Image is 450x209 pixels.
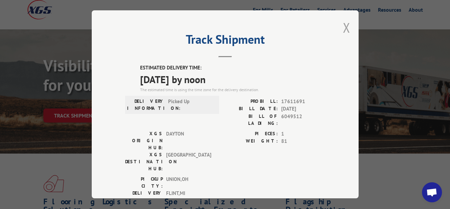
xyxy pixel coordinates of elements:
[225,98,278,106] label: PROBILL:
[225,113,278,127] label: BILL OF LADING:
[125,151,163,172] label: XGS DESTINATION HUB:
[127,98,165,112] label: DELIVERY INFORMATION:
[166,190,211,204] span: FLINT , MI
[225,130,278,138] label: PIECES:
[166,130,211,151] span: DAYTON
[168,98,213,112] span: Picked Up
[281,138,325,145] span: 81
[225,138,278,145] label: WEIGHT:
[281,113,325,127] span: 6049512
[125,176,163,190] label: PICKUP CITY:
[166,151,211,172] span: [GEOGRAPHIC_DATA]
[343,19,350,36] button: Close modal
[281,105,325,113] span: [DATE]
[125,130,163,151] label: XGS ORIGIN HUB:
[281,98,325,106] span: 17611691
[140,72,325,87] span: [DATE] by noon
[225,105,278,113] label: BILL DATE:
[140,64,325,72] label: ESTIMATED DELIVERY TIME:
[125,35,325,47] h2: Track Shipment
[422,182,442,202] div: Open chat
[281,130,325,138] span: 1
[140,87,325,93] div: The estimated time is using the time zone for the delivery destination.
[166,176,211,190] span: UNION , OH
[125,190,163,204] label: DELIVERY CITY:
